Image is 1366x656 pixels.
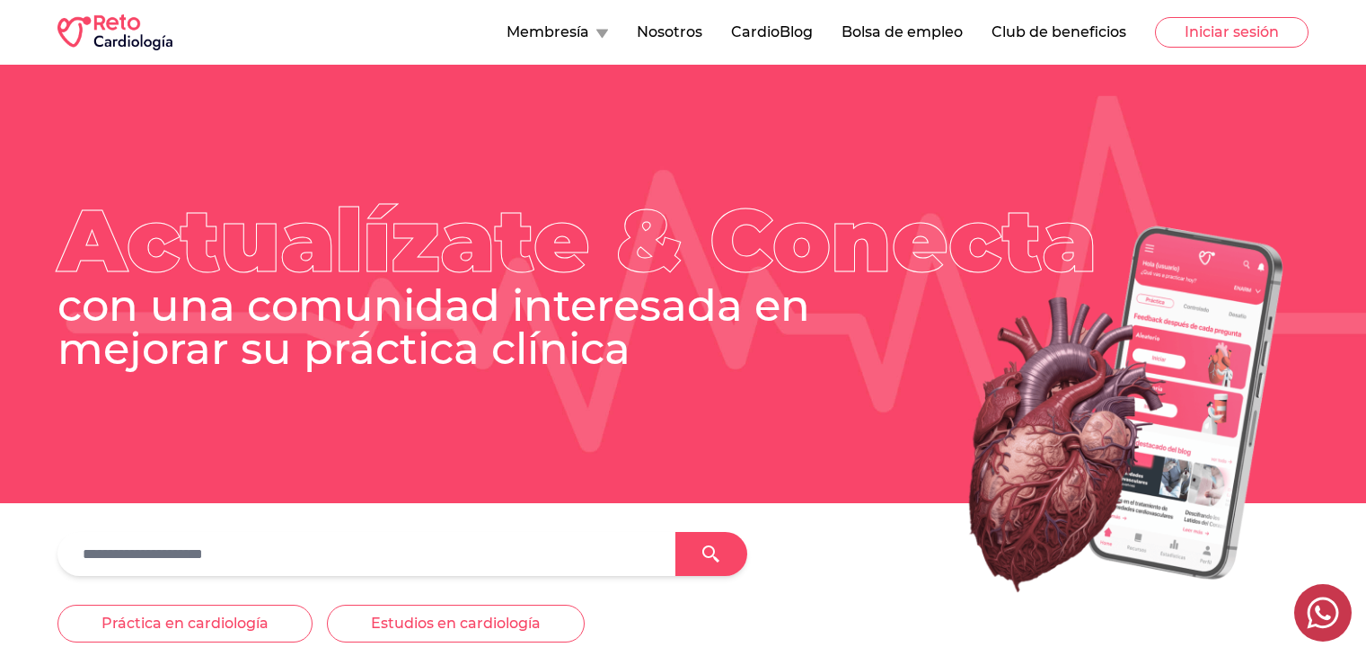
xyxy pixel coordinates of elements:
img: RETO Cardio Logo [57,14,172,50]
button: Iniciar sesión [1155,17,1309,48]
button: Bolsa de empleo [842,22,963,43]
button: Práctica en cardiología [57,605,313,643]
button: Estudios en cardiología [327,605,585,643]
button: Membresía [507,22,608,43]
button: Nosotros [637,22,702,43]
img: Heart [881,205,1309,615]
button: Club de beneficios [991,22,1126,43]
button: CardioBlog [731,22,813,43]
